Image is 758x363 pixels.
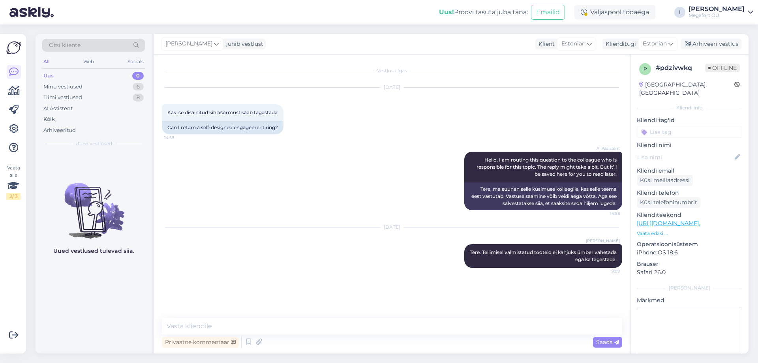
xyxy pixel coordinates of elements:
p: Kliendi nimi [637,141,742,149]
span: p [644,66,647,72]
span: 9:09 [590,268,620,274]
div: [PERSON_NAME] [637,284,742,292]
span: Otsi kliente [49,41,81,49]
a: [PERSON_NAME]Megafort OÜ [689,6,753,19]
p: Märkmed [637,296,742,305]
div: Privaatne kommentaar [162,337,239,348]
div: Uus [43,72,54,80]
div: juhib vestlust [223,40,263,48]
div: Tere, ma suunan selle küsimuse kolleegile, kes selle teema eest vastutab. Vastuse saamine võib ve... [464,182,622,210]
span: Hello, I am routing this question to the colleague who is responsible for this topic. The reply m... [477,157,618,177]
p: Vaata edasi ... [637,230,742,237]
div: Can I return a self-designed engagement ring? [162,121,283,134]
input: Lisa tag [637,126,742,138]
span: 14:58 [590,211,620,216]
span: Estonian [643,39,667,48]
span: Estonian [561,39,585,48]
div: # pdzivwkq [656,63,705,73]
div: Arhiveeritud [43,126,76,134]
img: Askly Logo [6,40,21,55]
div: Socials [126,56,145,67]
span: Tere. Tellimisel valmistatud tooteid ei kahjuks ümber vahetada ega ka tagastada. [470,249,618,262]
div: Arhiveeri vestlus [681,39,741,49]
div: Küsi meiliaadressi [637,175,693,186]
input: Lisa nimi [637,153,733,162]
div: Kliendi info [637,104,742,111]
button: Emailid [531,5,565,20]
div: 0 [132,72,144,80]
p: Klienditeekond [637,211,742,219]
div: Kõik [43,115,55,123]
p: Operatsioonisüsteem [637,240,742,248]
div: Web [82,56,96,67]
span: Offline [705,64,740,72]
div: [GEOGRAPHIC_DATA], [GEOGRAPHIC_DATA] [639,81,734,97]
div: [DATE] [162,84,622,91]
p: iPhone OS 18.6 [637,248,742,257]
div: I [674,7,685,18]
div: [PERSON_NAME] [689,6,745,12]
div: 6 [133,83,144,91]
p: Kliendi tag'id [637,116,742,124]
div: Proovi tasuta juba täna: [439,8,528,17]
p: Brauser [637,260,742,268]
div: Megafort OÜ [689,12,745,19]
span: AI Assistent [590,145,620,151]
div: Väljaspool tööaega [574,5,655,19]
div: Minu vestlused [43,83,83,91]
div: Klient [535,40,555,48]
span: [PERSON_NAME] [586,238,620,244]
p: Kliendi telefon [637,189,742,197]
span: Saada [596,339,619,346]
img: No chats [36,169,152,240]
span: 14:58 [164,135,194,141]
span: Uued vestlused [75,140,112,147]
p: Safari 26.0 [637,268,742,276]
p: Uued vestlused tulevad siia. [53,247,134,255]
div: Vaata siia [6,164,21,200]
div: Küsi telefoninumbrit [637,197,700,208]
div: 8 [133,94,144,102]
div: All [42,56,51,67]
div: AI Assistent [43,105,73,113]
div: Tiimi vestlused [43,94,82,102]
div: Vestlus algas [162,67,622,74]
div: [DATE] [162,224,622,231]
span: [PERSON_NAME] [165,39,212,48]
b: Uus! [439,8,454,16]
div: Klienditugi [602,40,636,48]
div: 2 / 3 [6,193,21,200]
span: Kas ise disainitud kihlasõrmust saab tagastada [167,109,278,115]
a: [URL][DOMAIN_NAME]. [637,220,700,227]
p: Kliendi email [637,167,742,175]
